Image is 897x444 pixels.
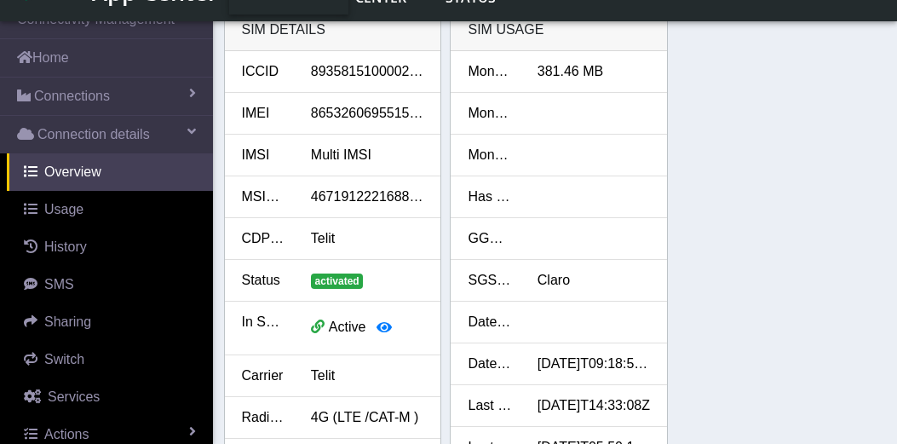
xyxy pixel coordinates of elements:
[365,312,403,344] button: View session details
[44,352,84,366] span: Switch
[455,270,524,291] div: SGSN Information
[298,61,437,82] div: 89358151000028248881
[455,312,524,332] div: Date added
[298,187,437,207] div: 467191222168866
[525,354,664,374] div: [DATE]T09:18:51.538Z
[44,427,89,441] span: Actions
[455,354,524,374] div: Date activated
[7,266,213,303] a: SMS
[44,164,101,179] span: Overview
[44,202,83,216] span: Usage
[7,153,213,191] a: Overview
[44,277,74,291] span: SMS
[229,61,298,82] div: ICCID
[298,103,437,124] div: 865326069551516
[329,320,366,334] span: Active
[525,395,664,416] div: [DATE]T14:33:08Z
[298,366,437,386] div: Telit
[7,378,213,416] a: Services
[229,312,298,344] div: In Session
[451,9,667,51] div: SIM Usage
[34,86,110,107] span: Connections
[298,145,437,165] div: Multi IMSI
[229,145,298,165] div: IMSI
[455,61,524,82] div: Month to date data
[229,366,298,386] div: Carrier
[229,187,298,207] div: MSISDN
[44,314,91,329] span: Sharing
[229,228,298,249] div: CDP name
[7,228,213,266] a: History
[311,274,364,289] span: activated
[7,341,213,378] a: Switch
[229,270,298,291] div: Status
[7,303,213,341] a: Sharing
[455,228,524,249] div: GGSN Information
[225,9,441,51] div: SIM details
[7,191,213,228] a: Usage
[229,407,298,428] div: Radio Access Tech
[455,103,524,124] div: Month to date SMS
[298,407,437,428] div: 4G (LTE /CAT-M )
[44,239,87,254] span: History
[455,395,524,416] div: Last synced
[298,228,437,249] div: Telit
[525,61,664,82] div: 381.46 MB
[229,103,298,124] div: IMEI
[525,270,664,291] div: Claro
[37,124,150,145] span: Connection details
[455,145,524,165] div: Month to date voice
[48,389,100,404] span: Services
[455,187,524,207] div: Has SMS Usage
